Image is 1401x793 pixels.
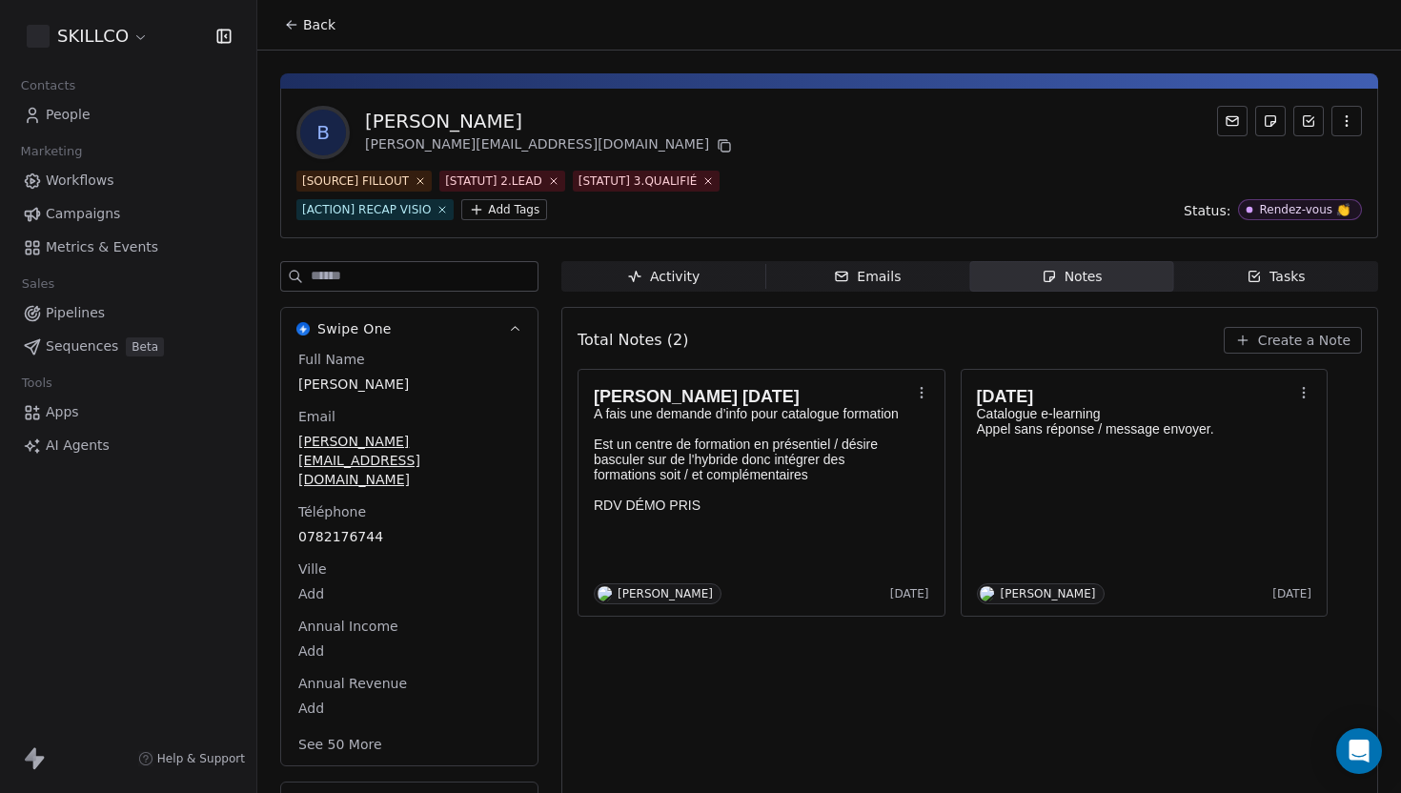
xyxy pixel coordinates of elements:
[12,71,84,100] span: Contacts
[298,584,520,603] span: Add
[13,369,60,397] span: Tools
[138,751,245,766] a: Help & Support
[298,699,520,718] span: Add
[12,137,91,166] span: Marketing
[300,110,346,155] span: B
[1259,203,1350,216] div: Rendez-vous 👏
[834,267,901,287] div: Emails
[594,406,910,421] p: A fais une demande d’info pour catalogue formation
[46,171,114,191] span: Workflows
[294,559,331,579] span: Ville
[46,436,110,456] span: AI Agents
[46,336,118,356] span: Sequences
[15,198,241,230] a: Campaigns
[15,297,241,329] a: Pipelines
[365,108,736,134] div: [PERSON_NAME]
[281,350,538,765] div: Swipe OneSwipe One
[296,322,310,335] img: Swipe One
[15,165,241,196] a: Workflows
[579,173,698,190] div: [STATUT] 3.QUALIFIÉ
[977,421,1293,437] p: Appel sans réponse / message envoyer.
[298,641,520,661] span: Add
[46,237,158,257] span: Metrics & Events
[578,329,688,352] span: Total Notes (2)
[890,586,929,601] span: [DATE]
[594,387,910,406] h1: [PERSON_NAME] [DATE]
[23,20,152,52] button: SKILLCO
[977,406,1293,421] p: Catalogue e-learning
[618,587,713,600] div: [PERSON_NAME]
[46,303,105,323] span: Pipelines
[126,337,164,356] span: Beta
[15,232,241,263] a: Metrics & Events
[15,430,241,461] a: AI Agents
[302,201,431,218] div: [ACTION] RECAP VISIO
[594,498,910,513] p: RDV DÉMO PRIS
[627,267,700,287] div: Activity
[294,350,369,369] span: Full Name
[273,8,347,42] button: Back
[303,15,335,34] span: Back
[302,173,409,190] div: [SOURCE] FILLOUT
[294,617,402,636] span: Annual Income
[1247,267,1306,287] div: Tasks
[15,396,241,428] a: Apps
[298,432,520,489] span: [PERSON_NAME][EMAIL_ADDRESS][DOMAIN_NAME]
[977,387,1293,406] h1: [DATE]
[317,319,392,338] span: Swipe One
[461,199,547,220] button: Add Tags
[1336,728,1382,774] div: Open Intercom Messenger
[15,331,241,362] a: SequencesBeta
[980,586,994,601] img: M
[46,402,79,422] span: Apps
[1258,331,1350,350] span: Create a Note
[281,308,538,350] button: Swipe OneSwipe One
[294,407,339,426] span: Email
[445,173,542,190] div: [STATUT] 2.LEAD
[1001,587,1096,600] div: [PERSON_NAME]
[157,751,245,766] span: Help & Support
[365,134,736,157] div: [PERSON_NAME][EMAIL_ADDRESS][DOMAIN_NAME]
[598,586,612,601] img: M
[57,24,129,49] span: SKILLCO
[46,105,91,125] span: People
[287,727,394,762] button: See 50 More
[15,99,241,131] a: People
[298,527,520,546] span: 0782176744
[1272,586,1311,601] span: [DATE]
[294,502,370,521] span: Téléphone
[46,204,120,224] span: Campaigns
[298,375,520,394] span: [PERSON_NAME]
[1224,327,1362,354] button: Create a Note
[294,674,411,693] span: Annual Revenue
[13,270,63,298] span: Sales
[594,437,910,482] p: Est un centre de formation en présentiel / désire basculer sur de l'hybride donc intégrer des for...
[1184,201,1230,220] span: Status:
